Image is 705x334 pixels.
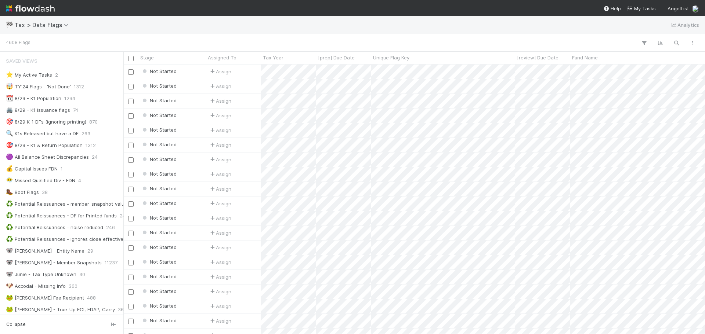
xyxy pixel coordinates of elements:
[668,5,689,11] span: AngelList
[141,111,177,119] div: Not Started
[209,156,231,163] div: Assign
[78,176,81,185] span: 4
[6,294,13,301] span: 🐸
[6,201,13,207] span: ♻️
[141,229,177,236] div: Not Started
[6,293,84,302] div: [PERSON_NAME] Fee Recipient
[141,112,177,118] span: Not Started
[141,82,177,89] div: Not Started
[6,211,117,220] div: Potential Reissuances - DF for Printed funds
[209,302,231,310] span: Assign
[517,54,558,61] span: [review] Due Date
[105,258,117,267] span: 11237
[128,56,134,61] input: Toggle All Rows Selected
[6,282,66,291] div: Accodal - Missing Info
[141,68,177,74] span: Not Started
[209,258,231,266] span: Assign
[128,319,134,324] input: Toggle Row Selected
[6,153,89,162] div: All Balance Sheet Discrepancies
[55,70,58,80] span: 2
[42,188,48,197] span: 38
[209,244,231,251] span: Assign
[6,247,13,254] span: 🐨
[6,188,39,197] div: Boot Flags
[209,82,231,90] span: Assign
[141,185,177,192] div: Not Started
[15,21,72,29] span: Tax > Data Flags
[209,141,231,148] div: Assign
[318,54,355,61] span: [prep] Due Date
[140,54,154,61] span: Stage
[128,143,134,148] input: Toggle Row Selected
[692,5,699,12] img: avatar_c8e523dd-415a-4cf0-87a3-4b787501e7b6.png
[141,126,177,133] div: Not Started
[86,141,96,150] span: 1312
[209,214,231,222] span: Assign
[6,176,75,185] div: Missed Qualified Div - FDN
[6,165,13,172] span: 💰
[627,5,656,12] a: My Tasks
[106,223,115,232] span: 246
[6,95,13,101] span: 📆
[92,153,98,162] span: 24
[128,260,134,265] input: Toggle Row Selected
[141,199,177,207] div: Not Started
[6,259,13,265] span: 🐨
[209,170,231,178] div: Assign
[209,229,231,236] div: Assign
[373,54,409,61] span: Unique Flag Key
[6,82,71,91] div: TY'24 Flags - 'Not Done'
[209,273,231,280] span: Assign
[6,142,13,148] span: 🎯
[6,306,13,312] span: 🐸
[209,112,231,119] span: Assign
[141,303,177,309] span: Not Started
[572,54,598,61] span: Fund Name
[6,71,13,78] span: ⭐
[141,67,177,75] div: Not Started
[6,271,13,277] span: 🐨
[141,97,177,104] div: Not Started
[87,246,93,256] span: 29
[209,68,231,75] div: Assign
[209,288,231,295] span: Assign
[61,164,63,173] span: 1
[141,259,177,265] span: Not Started
[209,200,231,207] div: Assign
[141,287,177,295] div: Not Started
[141,274,177,279] span: Not Started
[6,70,52,80] div: My Active Tasks
[209,317,231,324] span: Assign
[208,54,236,61] span: Assigned To
[209,97,231,104] div: Assign
[141,215,177,221] span: Not Started
[6,223,103,232] div: Potential Reissuances - noise reduced
[6,130,13,136] span: 🔍
[141,317,177,324] div: Not Started
[128,275,134,280] input: Toggle Row Selected
[670,21,699,29] a: Analytics
[6,235,131,244] div: Potential Reissuances - ignores close effective on
[6,224,13,230] span: ♻️
[128,113,134,119] input: Toggle Row Selected
[141,171,177,177] span: Not Started
[128,289,134,295] input: Toggle Row Selected
[128,128,134,133] input: Toggle Row Selected
[6,270,76,279] div: Junie - Tax Type Unknown
[6,106,70,115] div: 8/29 - K1 issuance flags
[120,211,129,220] span: 246
[6,189,13,195] span: 🥾
[141,230,177,235] span: Not Started
[209,185,231,192] span: Assign
[141,142,177,147] span: Not Started
[6,22,13,28] span: 🏁
[128,157,134,163] input: Toggle Row Selected
[6,283,13,289] span: 🐶
[6,117,86,126] div: 8/29 K-1 DFs (ignoring printing)
[6,54,37,68] span: Saved Views
[6,154,13,160] span: 🟣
